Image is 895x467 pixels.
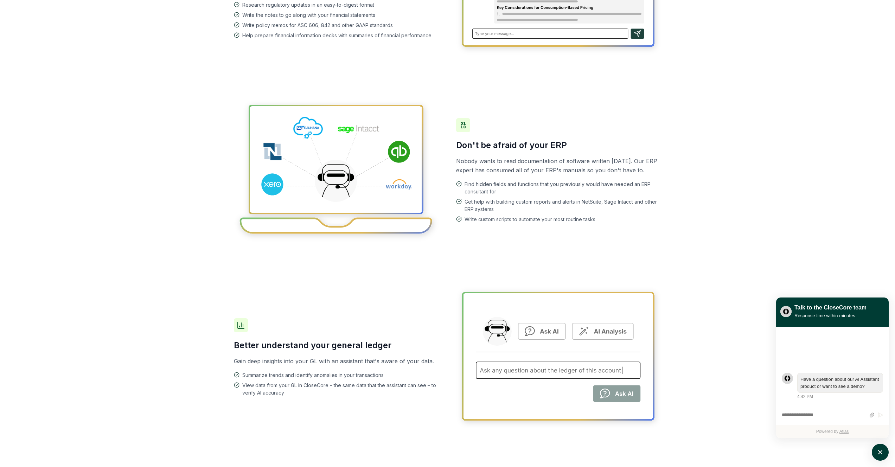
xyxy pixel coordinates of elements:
div: Response time within minutes [794,312,867,319]
div: atlas-message-bubble [797,373,883,393]
img: Don't be afraid of your ERP [234,100,439,242]
span: Get help with building custom reports and alerts in NetSuite, Sage Intacct and other ERP systems [465,198,661,213]
span: Write policy memos for ASC 606, 842 and other GAAP standards [242,21,393,29]
button: atlas-launcher [872,444,889,461]
div: atlas-message-author-avatar [782,373,793,384]
div: atlas-message-text [800,376,880,390]
div: 4:42 PM [797,394,813,400]
img: Better understand your general ledger [456,287,661,429]
span: Research regulatory updates in an easy-to-digest format [242,1,374,8]
div: atlas-window [776,298,889,438]
span: Help prepare financial information decks with summaries of financial performance [242,32,431,39]
p: Gain deep insights into your GL with an assistant that's aware of your data. [234,357,439,366]
h3: Better understand your general ledger [234,340,439,351]
p: Nobody wants to read documentation of software written [DATE]. Our ERP expert has consumed all of... [456,156,661,175]
h3: Don't be afraid of your ERP [456,140,661,151]
span: Find hidden fields and functions that you previously would have needed an ERP consultant for [465,180,661,195]
button: Attach files by clicking or dropping files here [869,412,874,418]
div: Talk to the CloseCore team [794,303,867,312]
a: Atlas [839,429,849,434]
div: Powered by [776,425,889,438]
div: atlas-ticket [776,327,889,438]
div: atlas-composer [782,409,883,422]
span: View data from your GL in CloseCore – the same data that the assistant can see – to verify AI acc... [242,382,439,396]
div: Wednesday, August 13, 4:42 PM [797,373,883,400]
span: Summarize trends and identify anomalies in your transactions [242,371,384,379]
span: Write custom scripts to automate your most routine tasks [465,216,595,223]
span: Write the notes to go along with your financial statements [242,11,375,19]
div: atlas-message [782,373,883,400]
img: yblje5SQxOoZuw2TcITt_icon.png [780,306,792,317]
